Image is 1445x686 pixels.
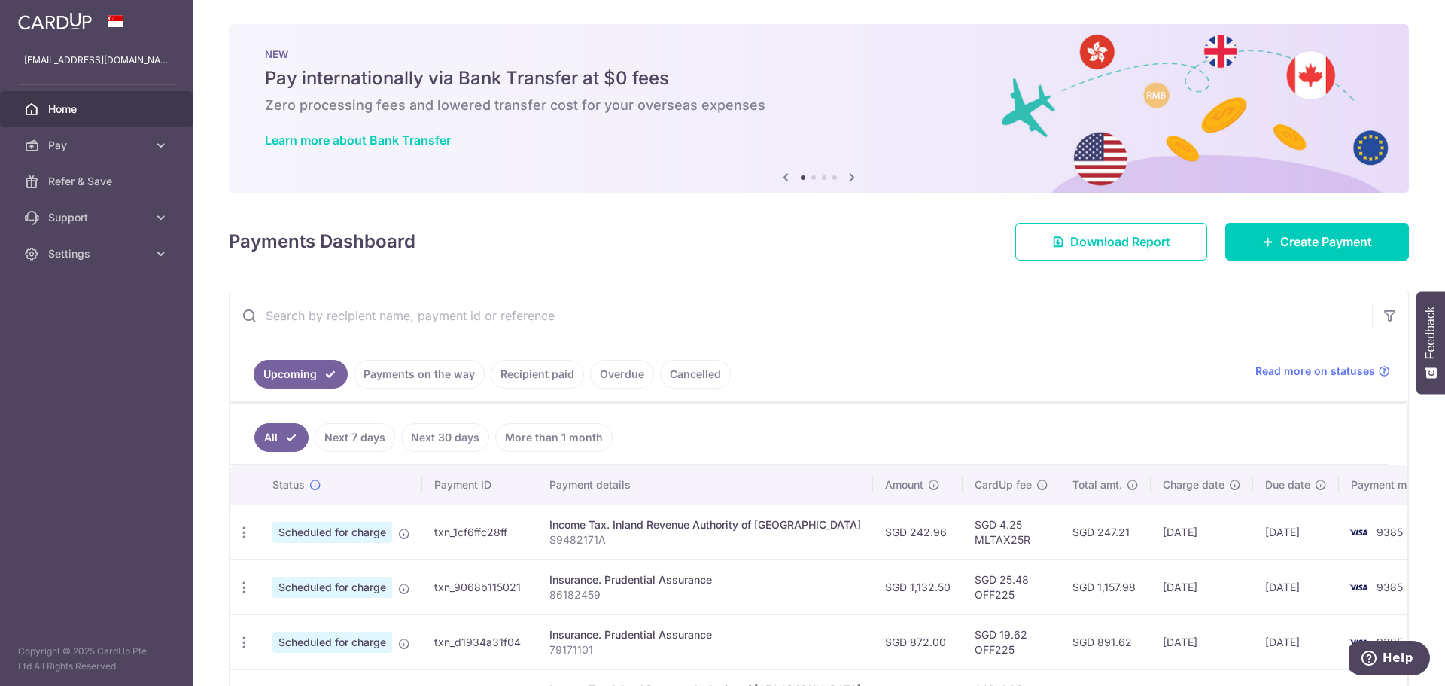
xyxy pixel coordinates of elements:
[48,174,148,189] span: Refer & Save
[315,423,395,452] a: Next 7 days
[963,559,1060,614] td: SGD 25.48 OFF225
[1343,633,1374,651] img: Bank Card
[229,24,1409,193] img: Bank transfer banner
[549,572,861,587] div: Insurance. Prudential Assurance
[1225,223,1409,261] a: Create Payment
[590,360,654,389] a: Overdue
[1377,526,1403,538] span: 9385
[48,102,148,117] span: Home
[963,614,1060,669] td: SGD 19.62 OFF225
[1253,505,1339,559] td: [DATE]
[975,477,1032,492] span: CardUp fee
[354,360,485,389] a: Payments on the way
[272,632,392,653] span: Scheduled for charge
[254,360,348,389] a: Upcoming
[1060,559,1151,614] td: SGD 1,157.98
[48,246,148,261] span: Settings
[1253,559,1339,614] td: [DATE]
[265,96,1373,114] h6: Zero processing fees and lowered transfer cost for your overseas expenses
[265,133,451,148] a: Learn more about Bank Transfer
[1151,505,1253,559] td: [DATE]
[549,517,861,532] div: Income Tax. Inland Revenue Authority of [GEOGRAPHIC_DATA]
[873,559,963,614] td: SGD 1,132.50
[401,423,489,452] a: Next 30 days
[265,48,1373,60] p: NEW
[272,577,392,598] span: Scheduled for charge
[265,66,1373,90] h5: Pay internationally via Bank Transfer at $0 fees
[48,210,148,225] span: Support
[1253,614,1339,669] td: [DATE]
[272,522,392,543] span: Scheduled for charge
[1343,578,1374,596] img: Bank Card
[24,53,169,68] p: [EMAIL_ADDRESS][DOMAIN_NAME]
[1416,291,1445,394] button: Feedback - Show survey
[254,423,309,452] a: All
[873,614,963,669] td: SGD 872.00
[1424,306,1437,359] span: Feedback
[1060,614,1151,669] td: SGD 891.62
[1015,223,1207,261] a: Download Report
[48,138,148,153] span: Pay
[1343,523,1374,541] img: Bank Card
[1151,559,1253,614] td: [DATE]
[1280,233,1372,251] span: Create Payment
[229,228,415,255] h4: Payments Dashboard
[885,477,923,492] span: Amount
[422,614,537,669] td: txn_d1934a31f04
[1265,477,1310,492] span: Due date
[1349,641,1430,678] iframe: Opens a widget where you can find more information
[1070,233,1170,251] span: Download Report
[1255,364,1375,379] span: Read more on statuses
[1255,364,1390,379] a: Read more on statuses
[873,505,963,559] td: SGD 242.96
[495,423,613,452] a: More than 1 month
[422,559,537,614] td: txn_9068b115021
[963,505,1060,559] td: SGD 4.25 MLTAX25R
[491,360,584,389] a: Recipient paid
[660,360,731,389] a: Cancelled
[549,587,861,602] p: 86182459
[1151,614,1253,669] td: [DATE]
[537,465,873,505] th: Payment details
[422,505,537,559] td: txn_1cf6ffc28ff
[1163,477,1224,492] span: Charge date
[1072,477,1122,492] span: Total amt.
[549,532,861,547] p: S9482171A
[1377,636,1403,648] span: 9385
[230,291,1372,340] input: Search by recipient name, payment id or reference
[422,465,537,505] th: Payment ID
[1060,505,1151,559] td: SGD 247.21
[1377,581,1403,593] span: 9385
[549,642,861,657] p: 79171101
[272,477,305,492] span: Status
[18,12,92,30] img: CardUp
[549,627,861,642] div: Insurance. Prudential Assurance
